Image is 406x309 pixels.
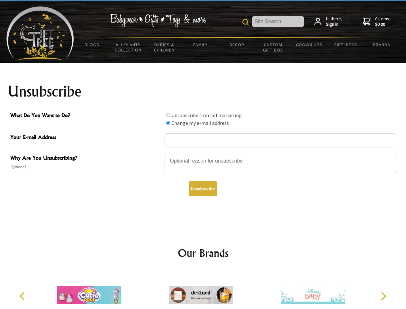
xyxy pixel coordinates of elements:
[219,38,255,51] a: Decor
[10,163,161,171] span: Optional
[10,154,161,163] span: Why Are You Unsubscribing?
[10,133,161,143] span: Your E-mail Address
[171,112,242,118] label: Unsubscribe from all marketing
[252,16,304,27] input: Site Search
[326,16,342,27] span: Hi there,
[13,245,393,261] h2: Our Brands
[171,120,229,126] label: Change my e-mail address
[74,38,110,51] a: BLOGS
[375,22,389,27] strong: $0.00
[242,19,249,25] img: product search
[6,6,74,60] img: Babyware - Gifts - Toys and more...
[165,154,396,173] textarea: Why Are You Unsubscribing?
[314,16,342,27] a: Hi there,Sign in
[8,84,399,99] h1: Unsubscribe
[10,111,161,121] span: What Do You Want to Do?
[255,38,291,57] a: Custom Gift Box
[364,38,400,51] a: Brands
[327,38,364,51] a: Gift Ideas
[291,38,327,51] a: Grown Ups
[189,181,217,196] button: Unsubscribe
[146,38,183,57] a: Babies & Children
[110,38,147,57] a: All Plants Collection
[376,289,390,303] button: Next
[166,113,170,117] input: What Do You Want to Do?
[110,14,206,27] img: Babywear - Gifts - Toys & more
[166,121,170,125] input: What Do You Want to Do?
[375,16,389,27] span: 0 items
[165,133,396,147] input: Your E-mail Address
[16,289,30,303] button: Previous
[326,22,342,27] strong: Sign in
[363,16,389,27] a: 0 items$0.00
[183,38,219,51] a: Family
